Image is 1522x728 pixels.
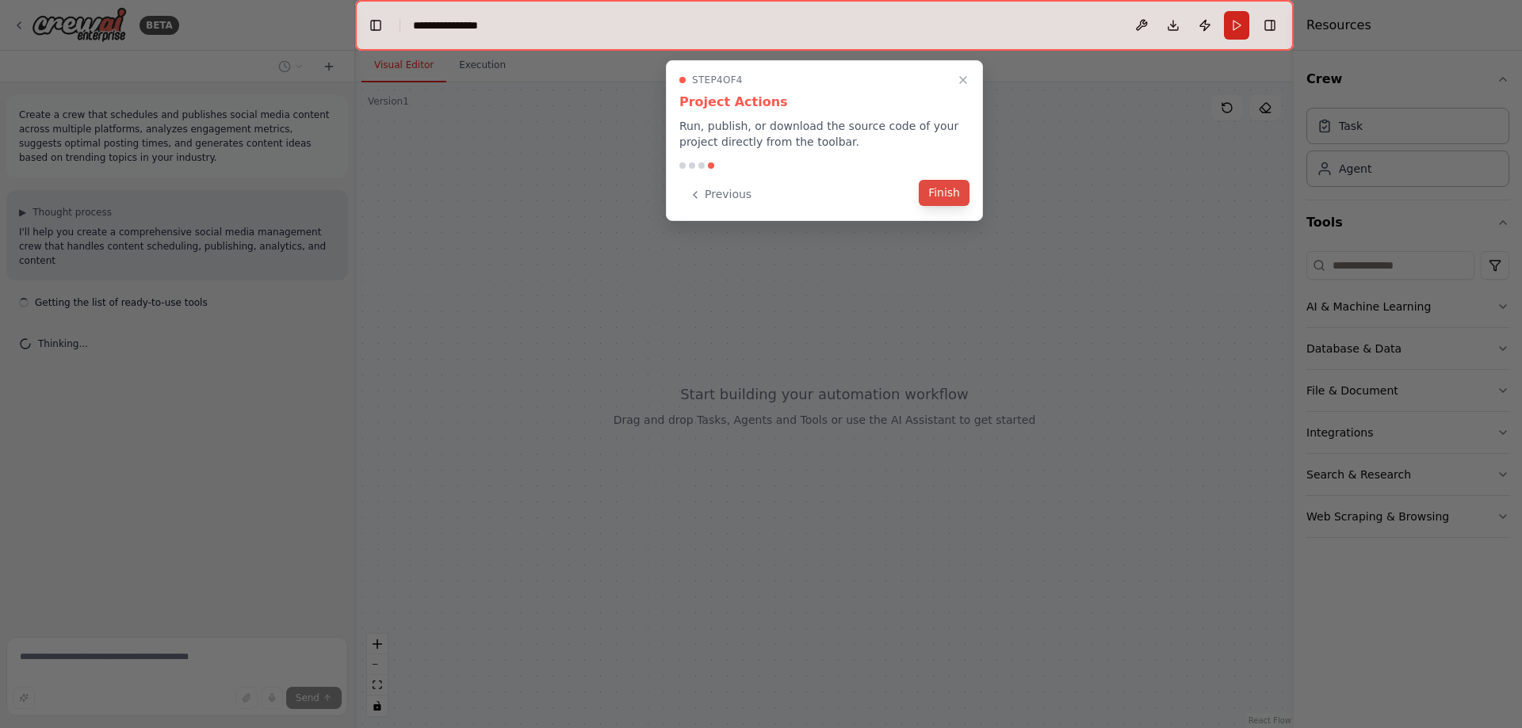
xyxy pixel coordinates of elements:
[679,93,969,112] h3: Project Actions
[365,14,387,36] button: Hide left sidebar
[679,118,969,150] p: Run, publish, or download the source code of your project directly from the toolbar.
[954,71,973,90] button: Close walkthrough
[692,74,743,86] span: Step 4 of 4
[919,180,969,206] button: Finish
[679,181,761,208] button: Previous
